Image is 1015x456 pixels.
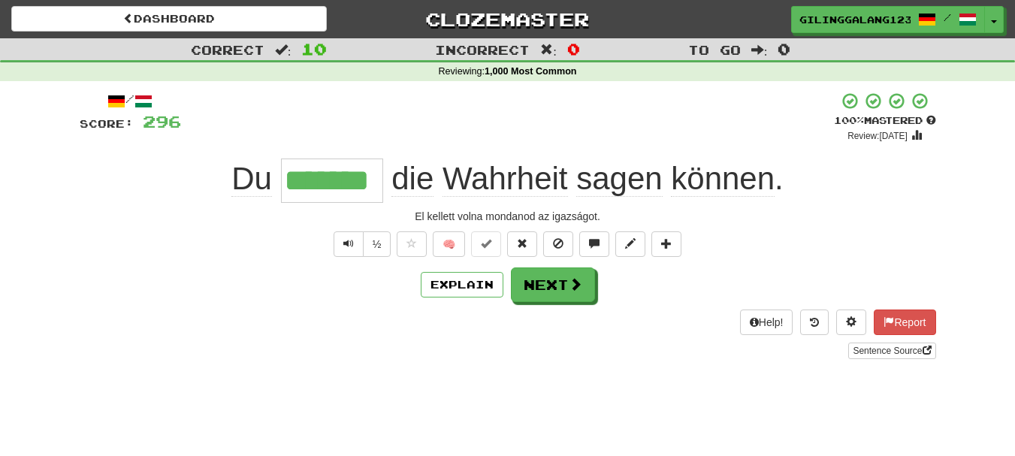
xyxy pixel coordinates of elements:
[848,343,935,359] a: Sentence Source
[435,42,530,57] span: Incorrect
[421,272,503,297] button: Explain
[383,161,784,197] span: .
[874,310,935,335] button: Report
[847,131,908,141] small: Review: [DATE]
[80,209,936,224] div: El kellett volna mondanod az igazságot.
[799,13,911,26] span: GIlinggalang123
[80,92,181,110] div: /
[834,114,864,126] span: 100 %
[443,161,568,197] span: Wahrheit
[191,42,264,57] span: Correct
[331,231,391,257] div: Text-to-speech controls
[433,231,465,257] button: 🧠
[231,161,272,197] span: Du
[507,231,537,257] button: Reset to 0% Mastered (alt+r)
[397,231,427,257] button: Favorite sentence (alt+f)
[567,40,580,58] span: 0
[349,6,665,32] a: Clozemaster
[511,267,595,302] button: Next
[576,161,662,197] span: sagen
[944,12,951,23] span: /
[740,310,793,335] button: Help!
[579,231,609,257] button: Discuss sentence (alt+u)
[751,44,768,56] span: :
[688,42,741,57] span: To go
[791,6,985,33] a: GIlinggalang123 /
[143,112,181,131] span: 296
[11,6,327,32] a: Dashboard
[391,161,433,197] span: die
[834,114,936,128] div: Mastered
[800,310,829,335] button: Round history (alt+y)
[485,66,576,77] strong: 1,000 Most Common
[543,231,573,257] button: Ignore sentence (alt+i)
[363,231,391,257] button: ½
[301,40,327,58] span: 10
[615,231,645,257] button: Edit sentence (alt+d)
[334,231,364,257] button: Play sentence audio (ctl+space)
[651,231,681,257] button: Add to collection (alt+a)
[80,117,134,130] span: Score:
[275,44,292,56] span: :
[471,231,501,257] button: Set this sentence to 100% Mastered (alt+m)
[671,161,775,197] span: können
[778,40,790,58] span: 0
[540,44,557,56] span: :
